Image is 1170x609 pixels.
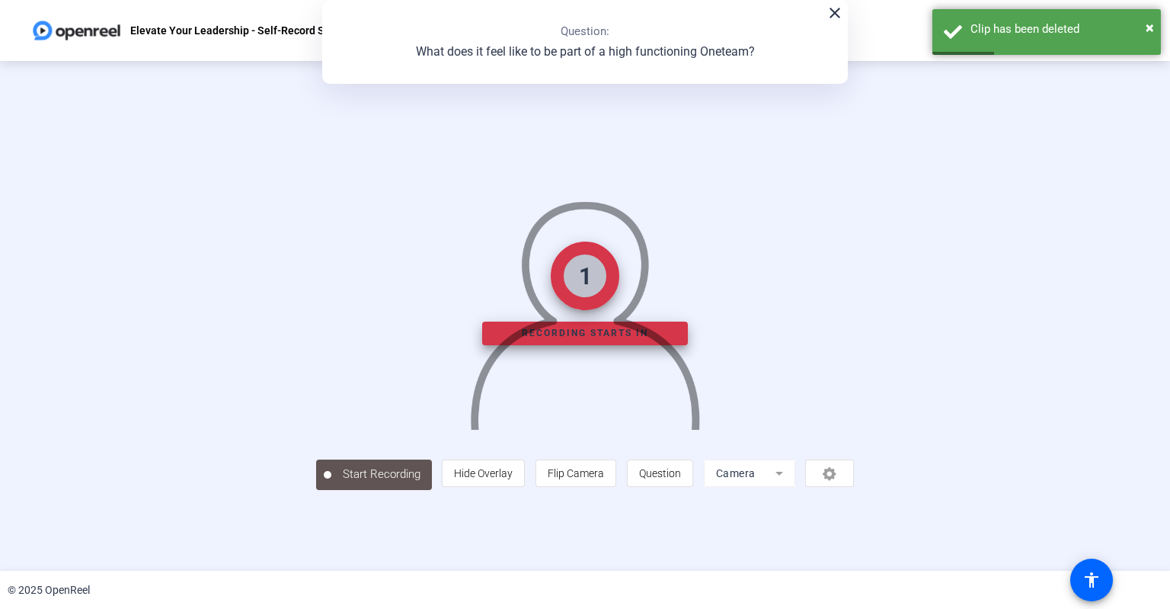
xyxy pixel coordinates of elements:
[468,188,702,430] img: overlay
[454,467,513,479] span: Hide Overlay
[130,21,356,40] p: Elevate Your Leadership - Self-Record Session
[627,460,693,487] button: Question
[970,21,1149,38] div: Clip has been deleted
[561,23,609,40] p: Question:
[826,4,844,22] mat-icon: close
[548,467,604,479] span: Flip Camera
[416,43,755,61] p: What does it feel like to be part of a high functioning Oneteam?
[579,259,592,293] div: 1
[442,460,525,487] button: Hide Overlay
[316,460,432,490] button: Start Recording
[535,460,616,487] button: Flip Camera
[8,582,90,598] div: © 2025 OpenReel
[331,466,432,483] span: Start Recording
[1146,18,1154,37] span: ×
[1082,571,1101,589] mat-icon: accessibility
[30,15,123,46] img: OpenReel logo
[639,467,681,479] span: Question
[1146,16,1154,39] button: Close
